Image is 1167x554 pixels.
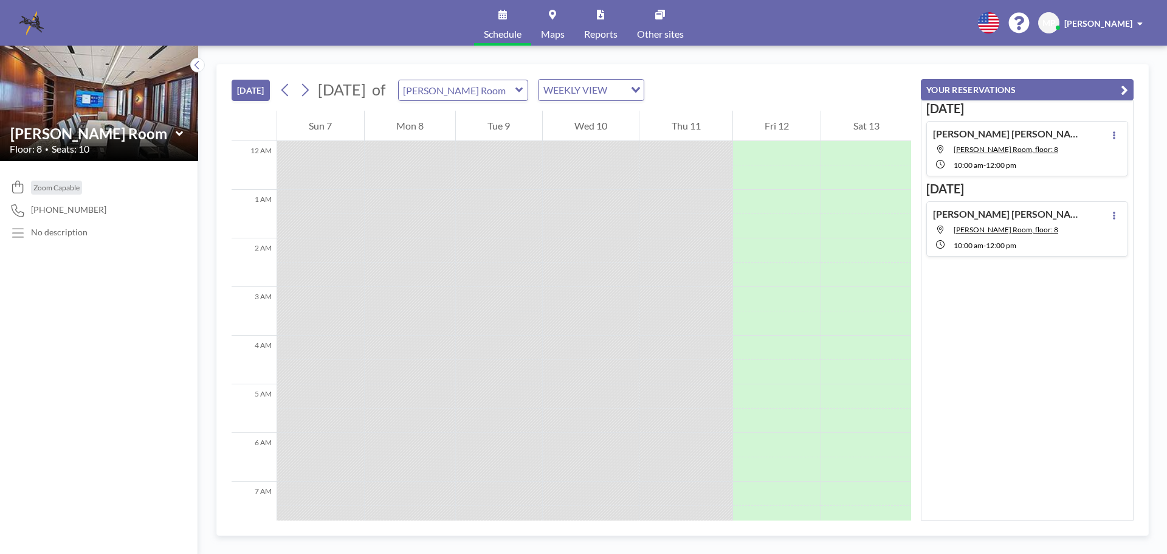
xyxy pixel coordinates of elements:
[232,190,277,238] div: 1 AM
[399,80,515,100] input: McGhee Room
[484,29,522,39] span: Schedule
[52,143,89,155] span: Seats: 10
[232,80,270,101] button: [DATE]
[45,145,49,153] span: •
[986,161,1016,170] span: 12:00 PM
[733,111,821,141] div: Fri 12
[232,287,277,336] div: 3 AM
[637,29,684,39] span: Other sites
[921,79,1134,100] button: YOUR RESERVATIONS
[954,241,983,250] span: 10:00 AM
[541,29,565,39] span: Maps
[232,336,277,384] div: 4 AM
[954,145,1058,154] span: McGhee Room, floor: 8
[933,208,1085,220] h4: [PERSON_NAME] [PERSON_NAME] Pl NOD of Def KGD/BBJ
[31,204,106,215] span: [PHONE_NUMBER]
[539,80,644,100] div: Search for option
[372,80,385,99] span: of
[541,82,610,98] span: WEEKLY VIEW
[954,225,1058,234] span: McGhee Room, floor: 8
[31,227,88,238] div: No description
[983,241,986,250] span: -
[232,141,277,190] div: 12 AM
[954,161,983,170] span: 10:00 AM
[983,161,986,170] span: -
[10,143,42,155] span: Floor: 8
[232,384,277,433] div: 5 AM
[456,111,542,141] div: Tue 9
[232,238,277,287] div: 2 AM
[639,111,732,141] div: Thu 11
[611,82,624,98] input: Search for option
[1042,18,1056,29] span: MP
[543,111,639,141] div: Wed 10
[926,101,1128,116] h3: [DATE]
[986,241,1016,250] span: 12:00 PM
[318,80,366,99] span: [DATE]
[933,128,1085,140] h4: [PERSON_NAME] [PERSON_NAME] 30b6 Depo KGD/BBJ
[1064,18,1132,29] span: [PERSON_NAME]
[33,183,80,192] span: Zoom Capable
[232,433,277,482] div: 6 AM
[926,181,1128,196] h3: [DATE]
[584,29,618,39] span: Reports
[19,11,44,35] img: organization-logo
[365,111,456,141] div: Mon 8
[10,125,176,142] input: McGhee Room
[821,111,911,141] div: Sat 13
[232,482,277,530] div: 7 AM
[277,111,364,141] div: Sun 7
